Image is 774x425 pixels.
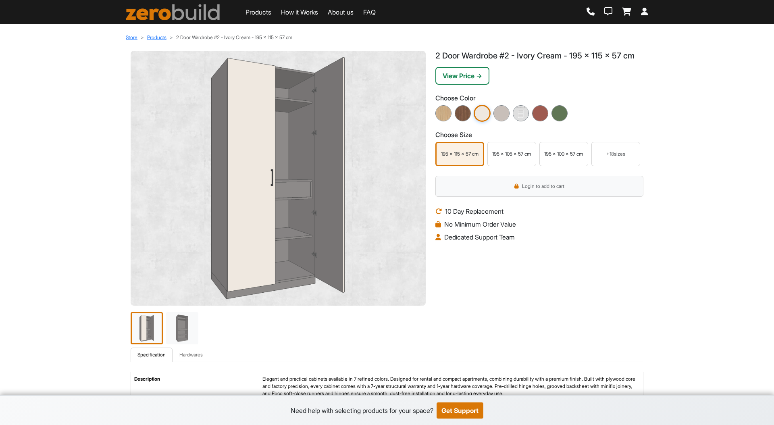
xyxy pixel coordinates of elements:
[126,4,220,20] img: ZeroBuild logo
[259,372,643,401] td: Elegant and practical cabinets available in 7 refined colors. Designed for rental and compact apa...
[435,219,643,229] li: No Minimum Order Value
[363,7,376,17] a: FAQ
[435,131,643,139] h3: Choose Size
[173,348,210,362] a: Hardwares
[291,406,433,415] div: Need help with selecting products for your space?
[438,150,481,158] div: 195 x 115 x 57 cm
[147,34,166,40] a: Products
[532,105,548,121] img: Earth Brown
[513,105,529,121] img: Graphite Blue
[551,105,568,121] img: English Green
[595,150,637,158] div: + 18 sizes
[435,94,643,102] h3: Choose Color
[137,57,419,299] img: 2 Door Wardrobe #2 - Ivory Cream - 195 x 115 x 57 cm
[126,34,648,41] nav: breadcrumb
[131,312,163,344] img: 2 Door Wardrobe #2 - Ivory Cream - 195 x 115 x 57 cm - Image 1
[541,150,586,158] div: 195 x 100 x 57 cm
[474,105,491,122] img: Ivory Cream
[522,183,564,190] span: Login to add to cart
[435,51,643,60] h1: 2 Door Wardrobe #2 - Ivory Cream - 195 x 115 x 57 cm
[435,105,451,121] img: Light Oak
[328,7,354,17] a: About us
[131,348,173,362] a: Specification
[435,67,489,85] button: View Price →
[437,402,483,419] button: Get Support
[641,8,648,17] a: Login
[281,7,318,17] a: How it Works
[489,150,534,158] div: 195 x 105 x 57 cm
[126,34,137,40] a: Store
[493,105,510,121] img: Sandstone
[435,232,643,242] li: Dedicated Support Team
[166,34,292,41] li: 2 Door Wardrobe #2 - Ivory Cream - 195 x 115 x 57 cm
[131,372,259,401] td: Description
[435,206,643,216] li: 10 Day Replacement
[455,105,471,121] img: Walnut Brown
[166,312,198,344] img: 2 Door Wardrobe #2 - Ivory Cream - 195 x 115 x 57 cm - Image 2
[246,7,271,17] a: Products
